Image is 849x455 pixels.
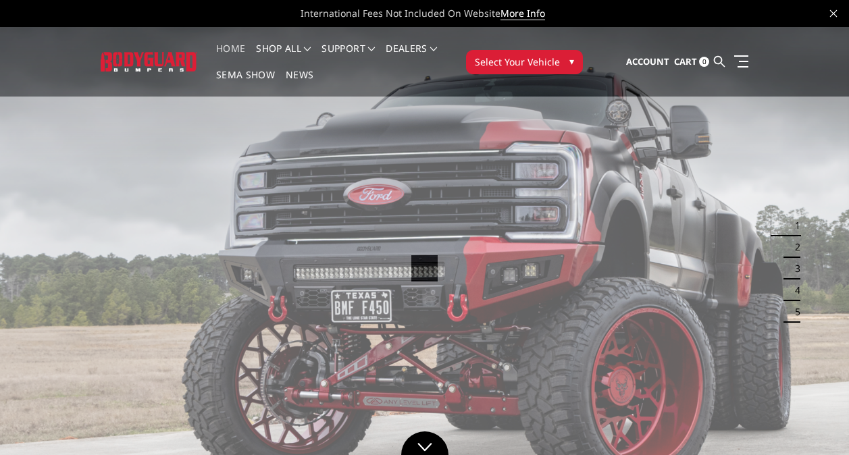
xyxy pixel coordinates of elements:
a: shop all [256,44,311,70]
a: Dealers [386,44,437,70]
button: 3 of 5 [787,258,800,279]
span: Account [626,55,669,68]
a: News [286,70,313,97]
a: Support [321,44,375,70]
button: Select Your Vehicle [466,50,583,74]
span: Cart [674,55,697,68]
span: Select Your Vehicle [475,55,560,69]
a: More Info [500,7,545,20]
a: Account [626,44,669,80]
button: 1 of 5 [787,215,800,236]
button: 4 of 5 [787,279,800,301]
button: 5 of 5 [787,301,800,323]
a: Cart 0 [674,44,709,80]
span: ▾ [569,54,574,68]
a: SEMA Show [216,70,275,97]
img: BODYGUARD BUMPERS [101,52,197,71]
span: 0 [699,57,709,67]
a: Home [216,44,245,70]
button: 2 of 5 [787,236,800,258]
a: Click to Down [401,431,448,455]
